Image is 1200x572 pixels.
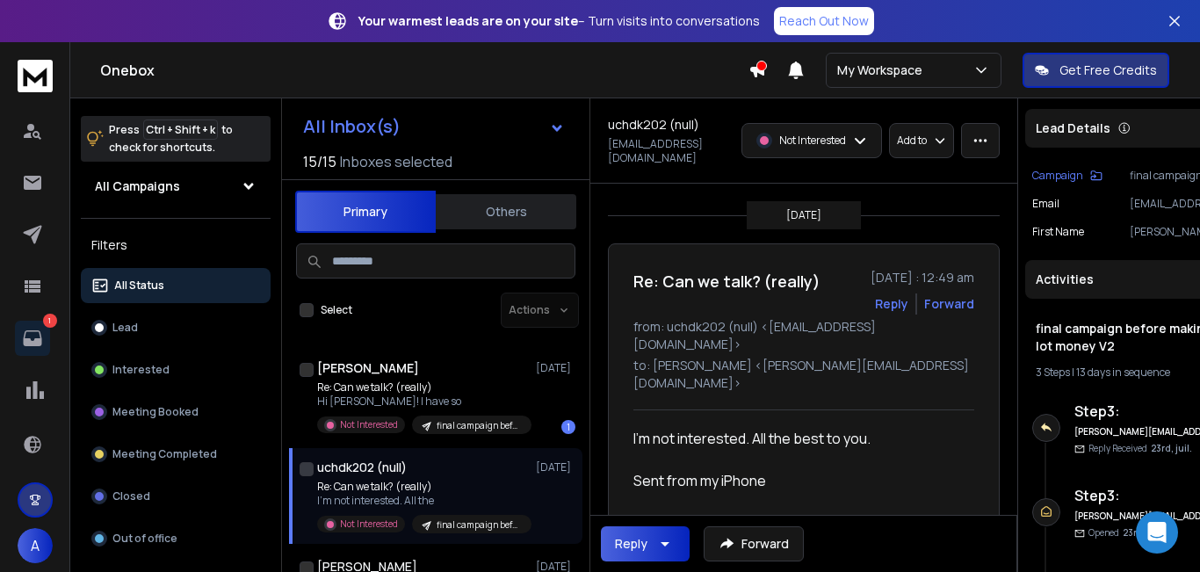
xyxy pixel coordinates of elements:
[81,352,271,387] button: Interested
[112,489,150,503] p: Closed
[18,528,53,563] button: A
[633,318,974,353] p: from: uchdk202 (null) <[EMAIL_ADDRESS][DOMAIN_NAME]>
[436,192,576,231] button: Others
[897,134,927,148] p: Add to
[112,321,138,335] p: Lead
[437,419,521,432] p: final campaign before making a lot money V2
[837,62,929,79] p: My Workspace
[112,363,170,377] p: Interested
[317,359,419,377] h1: [PERSON_NAME]
[1088,442,1192,455] p: Reply Received
[779,134,846,148] p: Not Interested
[81,233,271,257] h3: Filters
[317,494,528,508] p: I’m not interested. All the
[633,357,974,392] p: to: [PERSON_NAME] <[PERSON_NAME][EMAIL_ADDRESS][DOMAIN_NAME]>
[18,60,53,92] img: logo
[340,418,398,431] p: Not Interested
[536,361,575,375] p: [DATE]
[358,12,578,29] strong: Your warmest leads are on your site
[615,535,647,553] div: Reply
[1023,53,1169,88] button: Get Free Credits
[358,12,760,30] p: – Turn visits into conversations
[437,518,521,532] p: final campaign before making a lot money V2
[289,109,579,144] button: All Inbox(s)
[1151,442,1192,454] span: 23rd, juil.
[1032,169,1083,183] p: Campaign
[295,191,436,233] button: Primary
[317,380,528,395] p: Re: Can we talk? (really)
[1136,511,1178,554] div: Open Intercom Messenger
[608,137,731,165] p: [EMAIL_ADDRESS][DOMAIN_NAME]
[114,279,164,293] p: All Status
[112,447,217,461] p: Meeting Completed
[317,459,407,476] h1: uchdk202 (null)
[112,405,199,419] p: Meeting Booked
[81,268,271,303] button: All Status
[786,208,821,222] p: [DATE]
[81,310,271,345] button: Lead
[81,479,271,514] button: Closed
[317,395,528,409] p: Hi [PERSON_NAME]! I have so
[109,121,233,156] p: Press to check for shortcuts.
[15,321,50,356] a: 1
[871,269,974,286] p: [DATE] : 12:49 am
[704,526,804,561] button: Forward
[1088,526,1164,539] p: Opened
[303,151,336,172] span: 15 / 15
[43,314,57,328] p: 1
[95,177,180,195] h1: All Campaigns
[536,460,575,474] p: [DATE]
[561,420,575,434] div: 1
[143,119,218,140] span: Ctrl + Shift + k
[601,526,690,561] button: Reply
[303,118,401,135] h1: All Inbox(s)
[1036,365,1070,380] span: 3 Steps
[633,470,960,491] div: Sent from my iPhone
[112,532,177,546] p: Out of office
[340,151,452,172] h3: Inboxes selected
[81,169,271,204] button: All Campaigns
[340,518,398,531] p: Not Interested
[924,295,974,313] div: Forward
[875,295,908,313] button: Reply
[1123,526,1164,539] span: 23rd, juil.
[321,303,352,317] label: Select
[1032,225,1084,239] p: First Name
[1059,62,1157,79] p: Get Free Credits
[779,12,869,30] p: Reach Out Now
[1032,197,1059,211] p: Email
[81,521,271,556] button: Out of office
[1032,169,1102,183] button: Campaign
[608,116,699,134] h1: uchdk202 (null)
[774,7,874,35] a: Reach Out Now
[81,437,271,472] button: Meeting Completed
[1036,119,1110,137] p: Lead Details
[81,395,271,430] button: Meeting Booked
[317,480,528,494] p: Re: Can we talk? (really)
[633,269,820,293] h1: Re: Can we talk? (really)
[100,60,748,81] h1: Onebox
[1076,365,1170,380] span: 13 days in sequence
